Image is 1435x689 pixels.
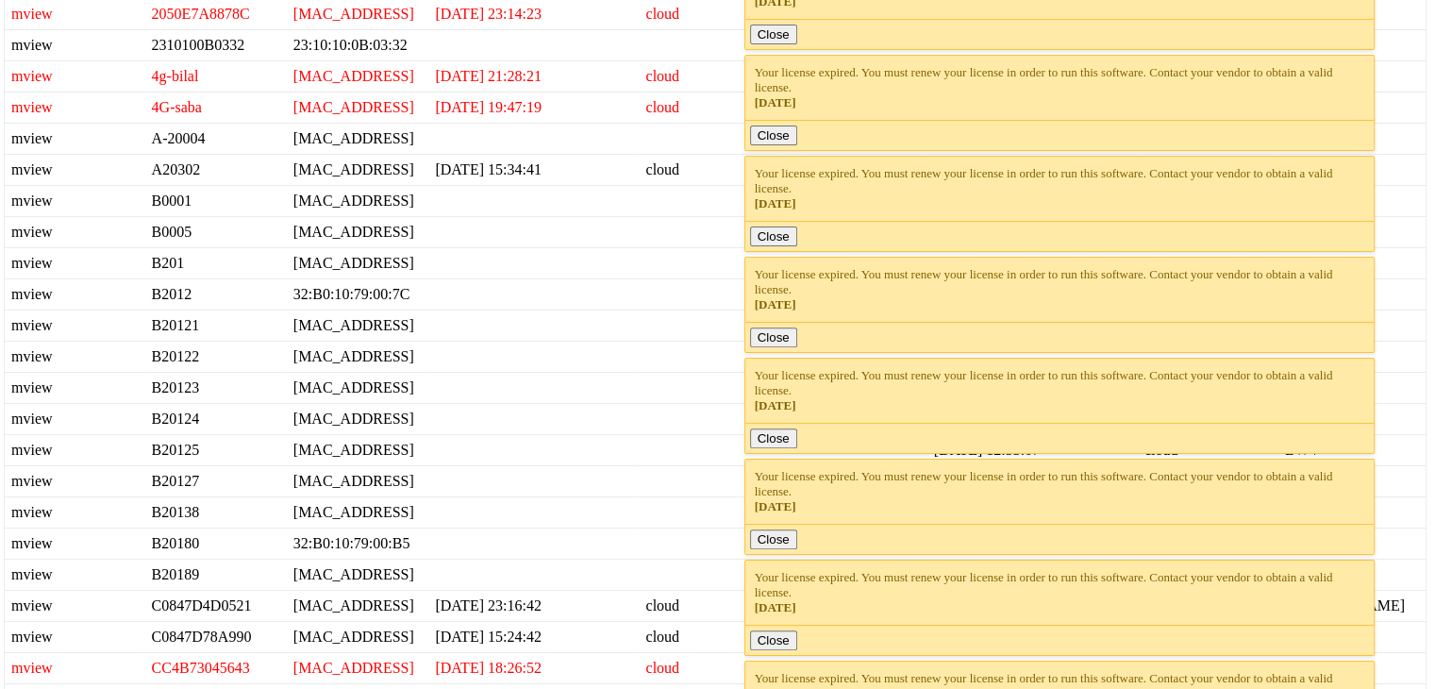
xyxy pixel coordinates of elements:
td: mview [4,466,145,497]
td: mview [4,529,145,560]
td: [MAC_ADDRESS] [287,311,429,342]
td: A20302 [145,155,287,186]
td: C0847D4D0521 [145,591,287,622]
td: mview [4,373,145,404]
td: [MAC_ADDRESS] [287,186,429,217]
td: mview [4,560,145,591]
td: mview [4,92,145,124]
td: [MAC_ADDRESS] [287,466,429,497]
td: [MAC_ADDRESS] [287,155,429,186]
td: 32:B0:10:79:00:B5 [287,529,429,560]
button: Close [750,25,797,44]
td: mview [4,342,145,373]
td: A-20004 [145,124,287,155]
td: 4g-bilal [145,61,287,92]
td: mview [4,311,145,342]
td: B20138 [145,497,287,529]
td: mview [4,61,145,92]
td: [MAC_ADDRESS] [287,217,429,248]
button: Close [750,328,797,347]
td: [MAC_ADDRESS] [287,497,429,529]
span: [DATE] [755,499,796,513]
span: [DATE] [755,196,796,210]
td: [MAC_ADDRESS] [287,61,429,92]
td: [MAC_ADDRESS] [287,342,429,373]
button: Close [750,227,797,246]
td: [MAC_ADDRESS] [287,92,429,124]
button: Close [750,429,797,448]
span: [DATE] [755,95,796,109]
td: mview [4,248,145,279]
td: [MAC_ADDRESS] [287,653,429,684]
td: B2012 [145,279,287,311]
button: Close [750,529,797,549]
td: B0001 [145,186,287,217]
td: [MAC_ADDRESS] [287,404,429,435]
span: [DATE] [755,600,796,614]
td: mview [4,155,145,186]
td: [MAC_ADDRESS] [287,591,429,622]
td: B20180 [145,529,287,560]
td: mview [4,653,145,684]
div: Your license expired. You must renew your license in order to run this software. Contact your ven... [755,267,1365,312]
td: 32:B0:10:79:00:7C [287,279,429,311]
td: mview [4,435,145,466]
td: B20125 [145,435,287,466]
td: mview [4,622,145,653]
div: Your license expired. You must renew your license in order to run this software. Contact your ven... [755,65,1365,110]
td: B20123 [145,373,287,404]
td: mview [4,217,145,248]
td: B20189 [145,560,287,591]
td: mview [4,124,145,155]
td: B201 [145,248,287,279]
td: mview [4,279,145,311]
td: B20124 [145,404,287,435]
td: B0005 [145,217,287,248]
td: [MAC_ADDRESS] [287,560,429,591]
td: mview [4,591,145,622]
td: C0847D78A990 [145,622,287,653]
td: mview [4,497,145,529]
td: 4G-saba [145,92,287,124]
td: mview [4,186,145,217]
td: mview [4,404,145,435]
td: B20122 [145,342,287,373]
td: mview [4,30,145,61]
td: [MAC_ADDRESS] [287,248,429,279]
td: [MAC_ADDRESS] [287,435,429,466]
span: [DATE] [755,398,796,412]
div: Your license expired. You must renew your license in order to run this software. Contact your ven... [755,570,1365,615]
div: Your license expired. You must renew your license in order to run this software. Contact your ven... [755,166,1365,211]
td: [MAC_ADDRESS] [287,373,429,404]
td: CC4B73045643 [145,653,287,684]
span: [DATE] [755,297,796,311]
button: Close [750,126,797,145]
button: Close [750,630,797,650]
div: Your license expired. You must renew your license in order to run this software. Contact your ven... [755,368,1365,413]
td: 2310100B0332 [145,30,287,61]
td: [MAC_ADDRESS] [287,622,429,653]
td: 23:10:10:0B:03:32 [287,30,429,61]
td: [MAC_ADDRESS] [287,124,429,155]
td: B20127 [145,466,287,497]
td: B20121 [145,311,287,342]
div: Your license expired. You must renew your license in order to run this software. Contact your ven... [755,469,1365,514]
